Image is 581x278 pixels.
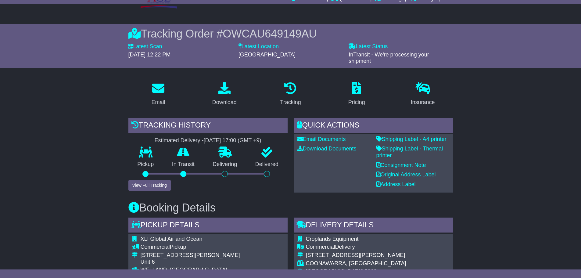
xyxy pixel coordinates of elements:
span: Croplands Equipment [306,236,359,242]
p: Delivering [204,161,246,168]
div: Delivery Details [294,218,453,234]
a: Download Documents [297,146,357,152]
div: Insurance [411,98,435,107]
p: In Transit [163,161,204,168]
div: Estimated Delivery - [128,137,288,144]
span: OWCAU649149AU [223,27,317,40]
a: Shipping Label - A4 printer [376,136,447,142]
div: Email [151,98,165,107]
span: XLI Global Air and Ocean [141,236,203,242]
button: View Full Tracking [128,180,171,191]
span: [GEOGRAPHIC_DATA] [306,268,363,274]
div: [DATE] 17:00 (GMT +9) [204,137,261,144]
div: Quick Actions [294,118,453,134]
div: Unit 6 [141,259,279,265]
div: [STREET_ADDRESS][PERSON_NAME] [306,252,449,259]
span: [DATE] 12:22 PM [128,52,171,58]
span: Commercial [306,244,335,250]
a: Consignment Note [376,162,426,168]
p: Pickup [128,161,163,168]
p: Delivered [246,161,288,168]
a: Address Label [376,181,416,187]
a: Tracking [276,80,305,109]
div: COONAWARRA, [GEOGRAPHIC_DATA] [306,260,449,267]
h3: Booking Details [128,202,453,214]
div: WELLAND, [GEOGRAPHIC_DATA] [141,267,279,273]
span: 5263 [364,268,377,274]
a: Email Documents [297,136,346,142]
a: Email [147,80,169,109]
span: [GEOGRAPHIC_DATA] [238,52,296,58]
a: Download [208,80,241,109]
div: Download [212,98,237,107]
span: Commercial [141,244,170,250]
div: Pickup [141,244,279,251]
div: Tracking [280,98,301,107]
div: Pickup Details [128,218,288,234]
div: Tracking Order # [128,27,453,40]
div: Tracking history [128,118,288,134]
label: Latest Status [349,43,388,50]
label: Latest Scan [128,43,162,50]
a: Pricing [344,80,369,109]
a: Insurance [407,80,439,109]
span: InTransit - We're processing your shipment [349,52,429,64]
div: Delivery [306,244,449,251]
a: Shipping Label - Thermal printer [376,146,443,158]
div: [STREET_ADDRESS][PERSON_NAME] [141,252,279,259]
div: Pricing [348,98,365,107]
label: Latest Location [238,43,279,50]
a: Original Address Label [376,171,436,178]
